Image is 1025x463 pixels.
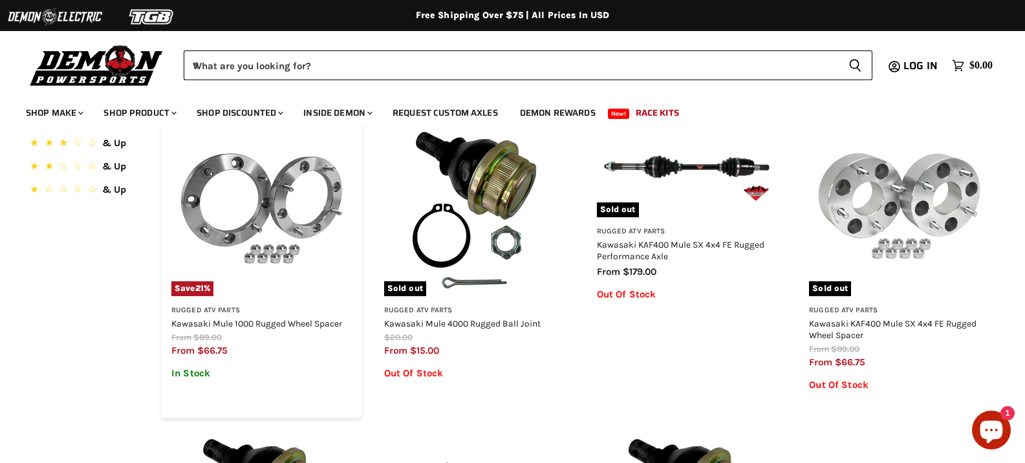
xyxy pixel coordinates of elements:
[195,283,204,293] span: 21
[171,116,352,296] img: Kawasaki Mule 1000 Rugged Wheel Spacer
[384,345,407,356] span: from
[597,266,620,277] span: from
[809,306,989,316] h3: Rugged ATV Parts
[171,281,213,296] span: Save %
[597,116,777,217] a: Kawasaki KAF400 Mule SX 4x4 FE Rugged Performance AxleSold out
[510,100,605,126] a: Demon Rewards
[103,5,200,29] img: TGB Logo 2
[94,100,184,126] a: Shop Product
[16,100,91,126] a: Shop Make
[294,100,380,126] a: Inside Demon
[27,182,144,200] button: 1 Star.
[171,318,342,328] a: Kawasaki Mule 1000 Rugged Wheel Spacer
[838,50,872,80] button: Search
[27,135,144,154] button: 3 Stars.
[608,109,630,119] span: New!
[597,289,777,300] p: Out Of Stock
[184,50,872,80] form: Product
[102,160,126,172] span: & Up
[187,100,291,126] a: Shop Discounted
[809,116,989,296] a: Kawasaki KAF400 Mule SX 4x4 FE Rugged Wheel SpacerSold out
[626,100,689,126] a: Race Kits
[384,116,565,296] a: Kawasaki Mule 4000 Rugged Ball JointSold out
[171,368,352,379] p: In Stock
[384,332,413,342] span: $20.00
[383,100,508,126] a: Request Custom Axles
[410,345,439,356] span: $15.00
[384,116,565,296] img: Kawasaki Mule 4000 Rugged Ball Joint
[968,411,1015,453] inbox-online-store-chat: Shopify online store chat
[6,5,103,29] img: Demon Electric Logo 2
[809,116,989,296] img: Kawasaki KAF400 Mule SX 4x4 FE Rugged Wheel Spacer
[809,380,989,391] p: Out Of Stock
[102,137,126,149] span: & Up
[193,332,222,342] span: $89.00
[384,281,426,296] span: Sold out
[27,158,144,177] button: 2 Stars.
[597,227,777,237] h3: Rugged ATV Parts
[597,239,764,261] a: Kawasaki KAF400 Mule SX 4x4 FE Rugged Performance Axle
[623,266,656,277] span: $179.00
[16,94,989,126] ul: Main menu
[384,318,541,328] a: Kawasaki Mule 4000 Rugged Ball Joint
[898,60,945,72] a: Log in
[969,59,993,72] span: $0.00
[171,306,352,316] h3: Rugged ATV Parts
[171,116,352,296] a: Kawasaki Mule 1000 Rugged Wheel SpacerSave21%
[809,318,976,340] a: Kawasaki KAF400 Mule SX 4x4 FE Rugged Wheel Spacer
[835,356,865,368] span: $66.75
[384,368,565,379] p: Out Of Stock
[809,356,832,368] span: from
[26,42,167,88] img: Demon Powersports
[831,344,859,354] span: $89.00
[809,281,851,296] span: Sold out
[903,58,938,74] span: Log in
[597,202,639,217] span: Sold out
[184,50,838,80] input: When autocomplete results are available use up and down arrows to review and enter to select
[171,345,195,356] span: from
[384,306,565,316] h3: Rugged ATV Parts
[945,56,999,75] a: $0.00
[197,345,228,356] span: $66.75
[809,344,829,354] span: from
[171,332,191,342] span: from
[102,184,126,195] span: & Up
[597,116,777,217] img: Kawasaki KAF400 Mule SX 4x4 FE Rugged Performance Axle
